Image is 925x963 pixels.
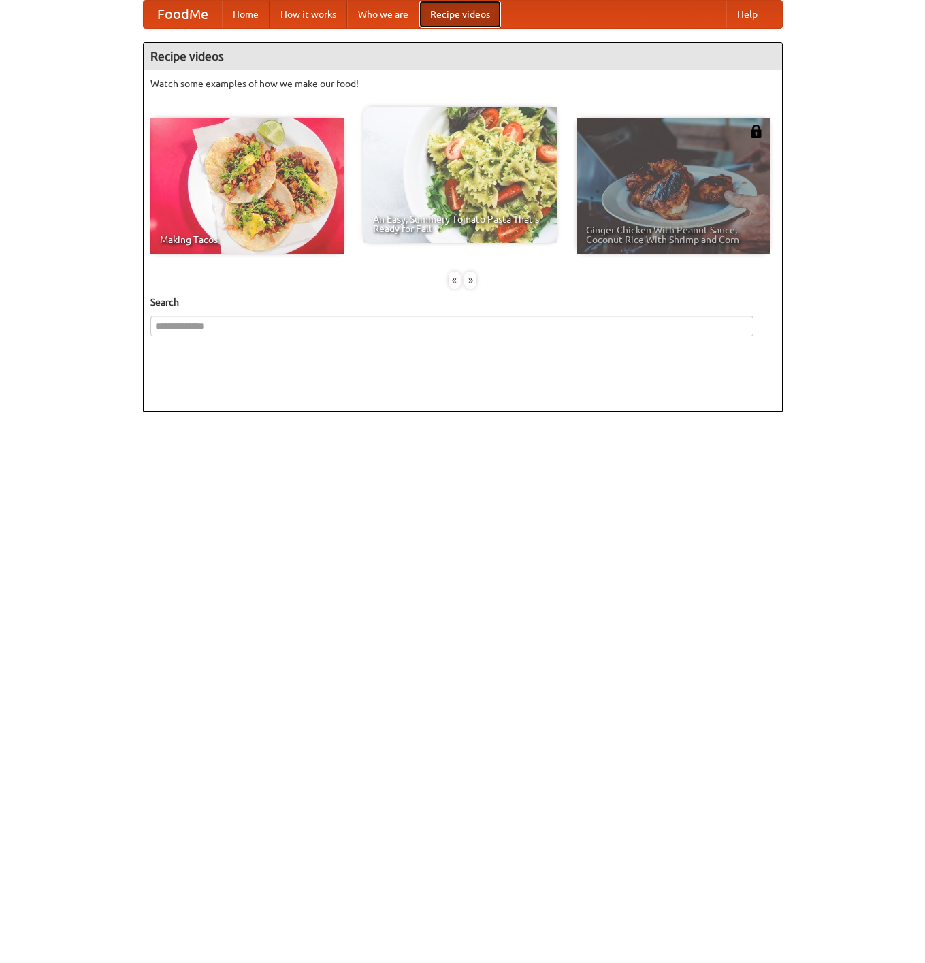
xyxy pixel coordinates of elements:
img: 483408.png [749,125,763,138]
a: Who we are [347,1,419,28]
a: Making Tacos [150,118,344,254]
a: Recipe videos [419,1,501,28]
div: » [464,272,476,289]
a: Help [726,1,768,28]
a: An Easy, Summery Tomato Pasta That's Ready for Fall [363,107,557,243]
p: Watch some examples of how we make our food! [150,77,775,91]
a: Home [222,1,270,28]
div: « [449,272,461,289]
span: Making Tacos [160,235,334,244]
span: An Easy, Summery Tomato Pasta That's Ready for Fall [373,214,547,233]
h4: Recipe videos [144,43,782,70]
h5: Search [150,295,775,309]
a: How it works [270,1,347,28]
a: FoodMe [144,1,222,28]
